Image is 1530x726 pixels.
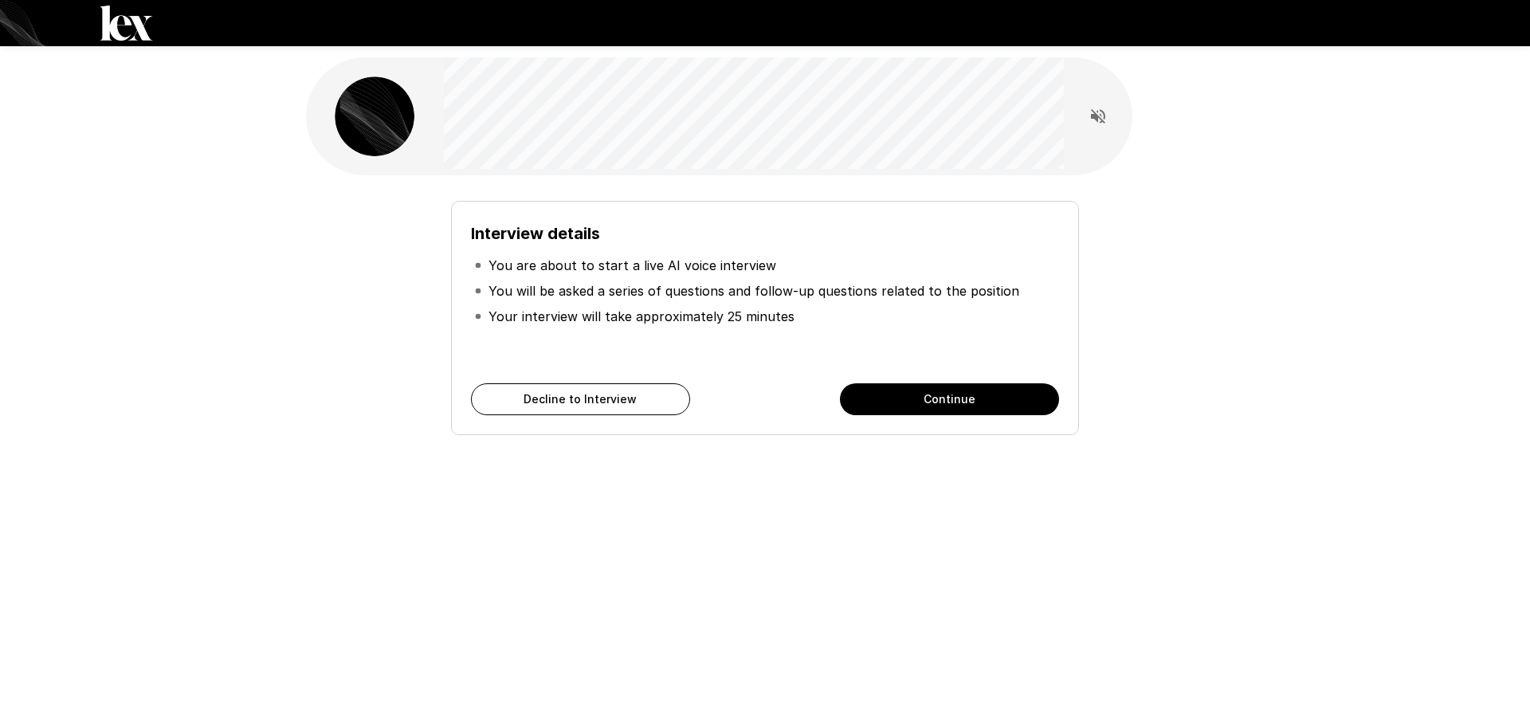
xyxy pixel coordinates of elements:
[488,307,794,326] p: Your interview will take approximately 25 minutes
[471,383,690,415] button: Decline to Interview
[471,224,600,243] b: Interview details
[488,256,776,275] p: You are about to start a live AI voice interview
[840,383,1059,415] button: Continue
[488,281,1019,300] p: You will be asked a series of questions and follow-up questions related to the position
[1082,100,1114,132] button: Read questions aloud
[335,77,414,156] img: lex_avatar2.png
